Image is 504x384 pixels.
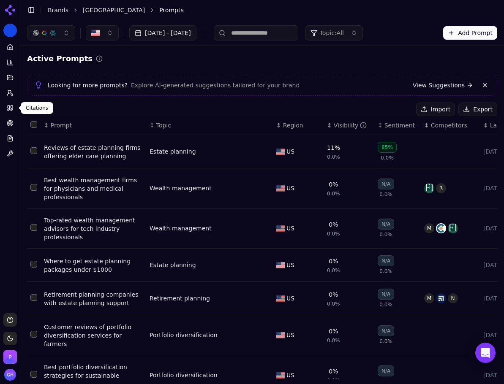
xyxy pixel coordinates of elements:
[327,154,340,160] span: 0.0%
[3,24,17,37] button: Current brand: Berkshire
[327,143,340,152] div: 11%
[30,224,37,231] button: Select row 3
[424,183,434,193] img: fisher investments
[443,26,497,40] button: Add Prompt
[448,223,458,233] img: fisher investments
[286,147,294,156] span: US
[324,116,374,135] th: brandMentionRate
[421,116,480,135] th: Competitors
[30,147,37,154] button: Select row 1
[4,369,16,381] img: Grace Hallen
[150,294,210,303] a: Retirement planning
[431,121,467,130] span: Competitors
[48,6,480,14] nav: breadcrumb
[51,121,72,130] span: Prompt
[286,224,294,233] span: US
[30,121,37,128] button: Select all rows
[27,53,93,65] h2: Active Prompts
[44,143,143,160] a: Reviews of estate planning firms offering elder care planning
[30,261,37,268] button: Select row 4
[378,255,394,266] div: N/A
[30,371,37,378] button: Select row 7
[276,149,285,155] img: US flag
[44,176,143,201] a: Best wealth management firms for physicians and medical professionals
[273,116,324,135] th: Region
[286,371,294,379] span: US
[334,121,367,130] div: Visibility
[131,81,300,89] span: Explore AI-generated suggestions tailored for your brand
[327,121,371,130] div: ↕Visibility
[283,121,303,130] span: Region
[41,116,146,135] th: Prompt
[44,323,143,348] div: Customer reviews of portfolio diversification services for farmers
[448,293,458,303] span: N
[327,190,340,197] span: 0.0%
[329,220,338,229] div: 0%
[475,343,496,363] div: Open Intercom Messenger
[150,184,212,192] a: Wealth management
[44,290,143,307] a: Retirement planning companies with estate planning support
[150,121,270,130] div: ↕Topic
[381,154,394,161] span: 0.0%
[378,178,394,189] div: N/A
[379,301,392,308] span: 0.0%
[436,293,446,303] img: lpl financial
[150,371,218,379] a: Portfolio diversification
[3,24,17,37] img: Berkshire
[150,224,212,233] a: Wealth management
[424,121,477,130] div: ↕Competitors
[21,102,53,114] div: Citations
[276,372,285,379] img: US flag
[146,116,273,135] th: Topic
[276,332,285,338] img: US flag
[286,261,294,269] span: US
[150,147,196,156] a: Estate planning
[286,294,294,303] span: US
[379,191,392,198] span: 0.0%
[378,219,394,230] div: N/A
[424,223,434,233] span: M
[91,29,100,37] img: United States
[44,216,143,241] a: Top-rated wealth management advisors for tech industry professionals
[129,25,196,41] button: [DATE] - [DATE]
[329,290,338,299] div: 0%
[286,184,294,192] span: US
[327,230,340,237] span: 0.0%
[436,183,446,193] span: R
[48,81,128,89] span: Looking for more prompts?
[378,289,394,300] div: N/A
[276,262,285,268] img: US flag
[150,261,196,269] a: Estate planning
[159,6,184,14] span: Prompts
[30,331,37,338] button: Select row 6
[320,29,344,37] span: Topic: All
[156,121,171,130] span: Topic
[413,81,473,89] a: View Suggestions
[480,80,490,90] button: Dismiss banner
[286,331,294,339] span: US
[329,180,338,189] div: 0%
[30,294,37,301] button: Select row 5
[384,121,417,130] div: Sentiment
[44,121,143,130] div: ↕Prompt
[458,103,497,116] button: Export
[424,293,434,303] span: M
[327,267,340,274] span: 0.0%
[436,223,446,233] img: creative planning
[3,350,17,364] button: Open organization switcher
[150,331,218,339] a: Portfolio diversification
[83,6,145,14] a: [GEOGRAPHIC_DATA]
[276,295,285,302] img: US flag
[276,185,285,192] img: US flag
[44,257,143,274] a: Where to get estate planning packages under $1000
[329,257,338,265] div: 0%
